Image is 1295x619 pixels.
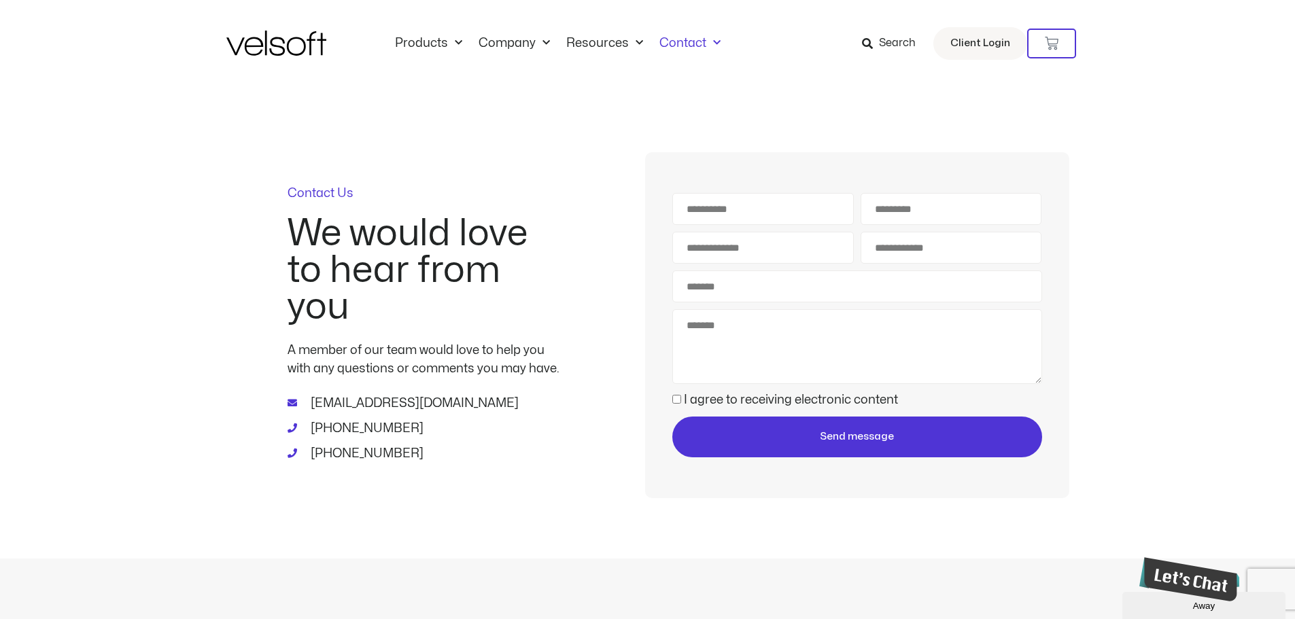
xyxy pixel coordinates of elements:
[820,429,894,445] span: Send message
[288,188,559,200] p: Contact Us
[1122,589,1288,619] iframe: chat widget
[288,215,559,325] h2: We would love to hear from you
[672,417,1041,457] button: Send message
[288,394,559,412] a: [EMAIL_ADDRESS][DOMAIN_NAME]
[862,32,925,55] a: Search
[307,419,424,438] span: [PHONE_NUMBER]
[879,35,916,52] span: Search
[933,27,1027,60] a: Client Login
[651,36,729,51] a: ContactMenu Toggle
[307,444,424,463] span: [PHONE_NUMBER]
[684,394,898,406] label: I agree to receiving electronic content
[387,36,470,51] a: ProductsMenu Toggle
[387,36,729,51] nav: Menu
[307,394,519,412] span: [EMAIL_ADDRESS][DOMAIN_NAME]
[950,35,1010,52] span: Client Login
[226,31,326,56] img: Velsoft Training Materials
[5,5,111,50] img: Chat attention grabber
[558,36,651,51] a: ResourcesMenu Toggle
[1134,552,1239,607] iframe: chat widget
[288,341,559,378] p: A member of our team would love to help you with any questions or comments you may have.
[470,36,558,51] a: CompanyMenu Toggle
